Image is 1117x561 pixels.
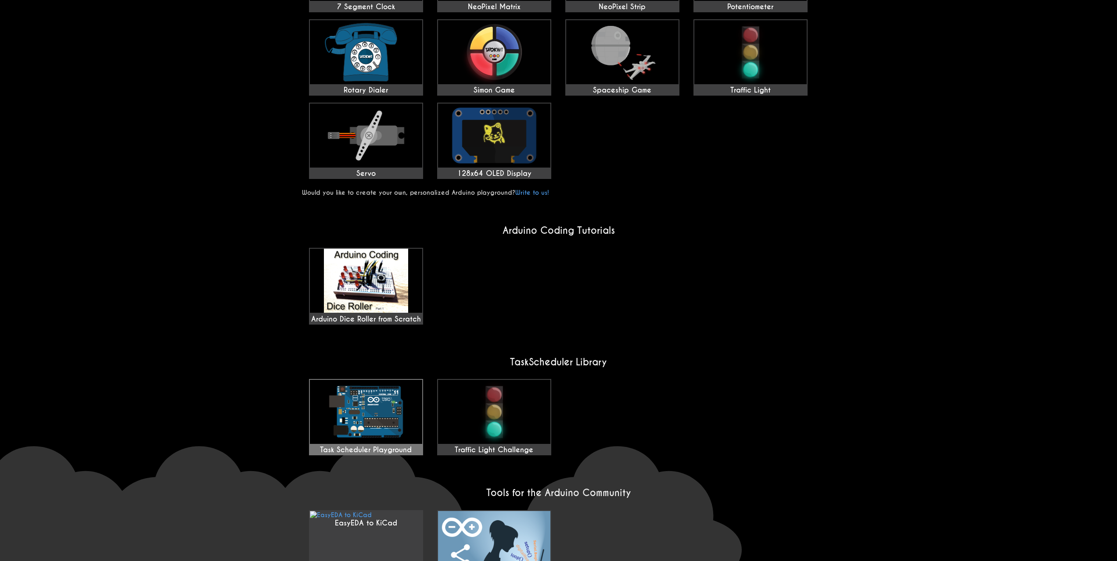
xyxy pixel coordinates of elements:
a: 128x64 OLED Display [437,103,551,179]
img: Simon Game [438,20,550,84]
img: Task Scheduler Playground [310,380,422,444]
div: 128x64 OLED Display [438,169,550,178]
img: Spaceship Game [566,20,679,84]
div: Servo [310,169,422,178]
div: Spaceship Game [566,86,679,95]
a: Simon Game [437,19,551,96]
h2: Tools for the Arduino Community [302,487,815,499]
div: Potentiometer [694,3,807,11]
a: Arduino Dice Roller from Scratch [309,248,423,325]
div: Rotary Dialer [310,86,422,95]
img: Traffic Light Challenge [438,380,550,444]
a: Task Scheduler Playground [309,379,423,455]
a: Traffic Light [693,19,808,96]
div: Simon Game [438,86,550,95]
img: Servo [310,104,422,168]
h2: Arduino Coding Tutorials [302,225,815,236]
img: Traffic Light [694,20,807,84]
a: Servo [309,103,423,179]
div: NeoPixel Matrix [438,3,550,11]
img: Rotary Dialer [310,20,422,84]
div: Arduino Dice Roller from Scratch [310,249,422,324]
div: Traffic Light Challenge [438,446,550,454]
p: Would you like to create your own, personalized Arduino playground? [302,189,815,197]
div: NeoPixel Strip [566,3,679,11]
h2: TaskScheduler Library [302,356,815,368]
div: 7 Segment Clock [310,3,422,11]
a: Spaceship Game [565,19,679,96]
a: Rotary Dialer [309,19,423,96]
div: Task Scheduler Playground [310,446,422,454]
img: maxresdefault.jpg [310,249,422,313]
img: 128x64 OLED Display [438,104,550,168]
div: EasyEDA to KiCad [310,519,422,528]
a: Write to us! [515,189,549,197]
div: Traffic Light [694,86,807,95]
a: Traffic Light Challenge [437,379,551,455]
img: EasyEDA to KiCad [310,511,372,519]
